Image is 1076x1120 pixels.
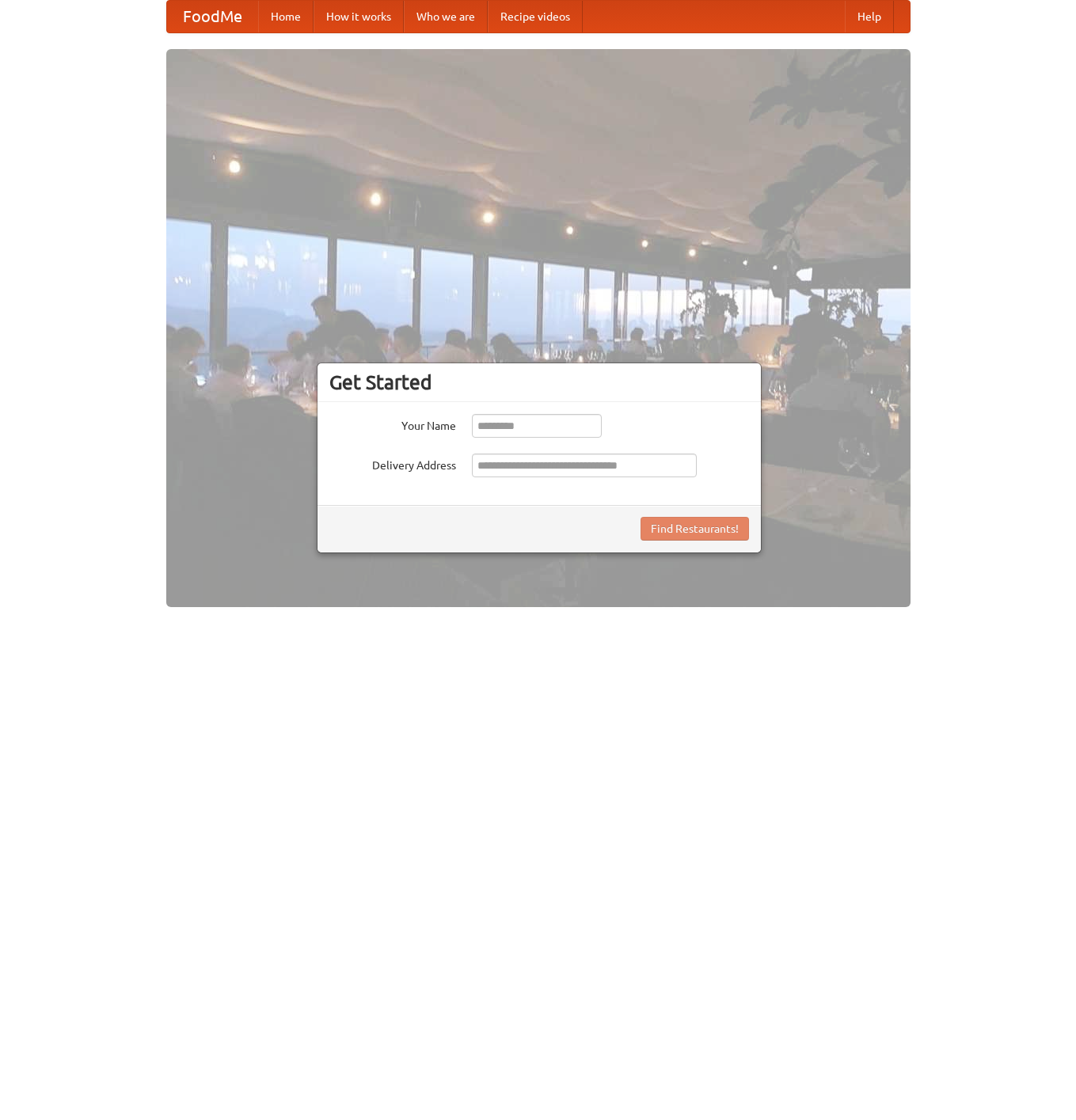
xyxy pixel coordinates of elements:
[845,1,894,32] a: Help
[488,1,583,32] a: Recipe videos
[404,1,488,32] a: Who we are
[329,370,749,394] h3: Get Started
[329,454,456,473] label: Delivery Address
[167,1,258,32] a: FoodMe
[314,1,404,32] a: How it works
[329,414,456,434] label: Your Name
[258,1,314,32] a: Home
[641,517,749,541] button: Find Restaurants!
